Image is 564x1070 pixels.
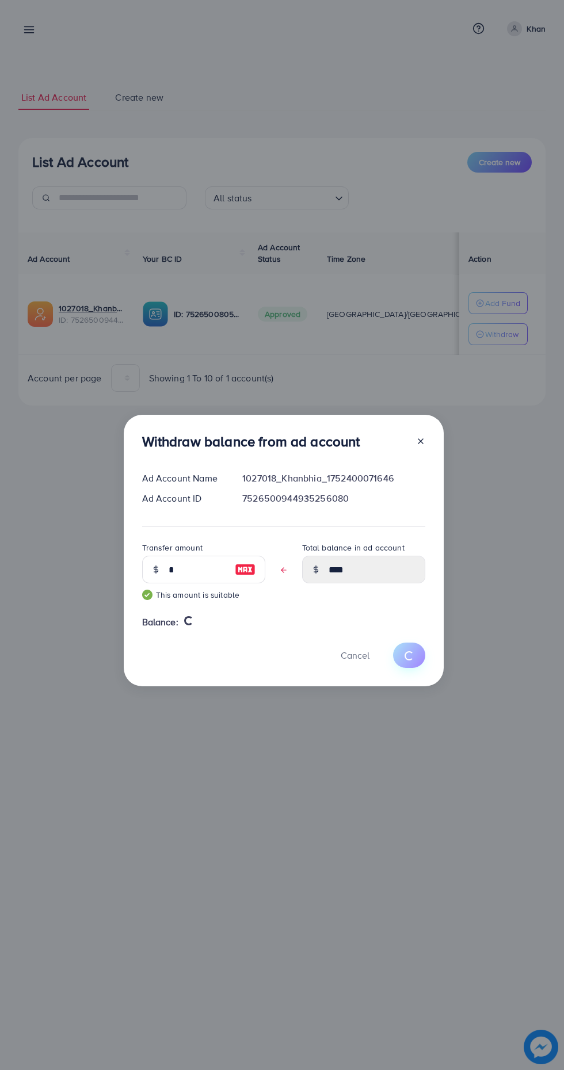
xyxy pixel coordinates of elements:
[233,472,434,485] div: 1027018_Khanbhia_1752400071646
[302,542,405,553] label: Total balance in ad account
[142,433,360,450] h3: Withdraw balance from ad account
[142,590,153,600] img: guide
[133,472,234,485] div: Ad Account Name
[142,589,265,601] small: This amount is suitable
[235,563,256,576] img: image
[142,542,203,553] label: Transfer amount
[142,616,178,629] span: Balance:
[133,492,234,505] div: Ad Account ID
[326,643,384,667] button: Cancel
[341,649,369,662] span: Cancel
[233,492,434,505] div: 7526500944935256080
